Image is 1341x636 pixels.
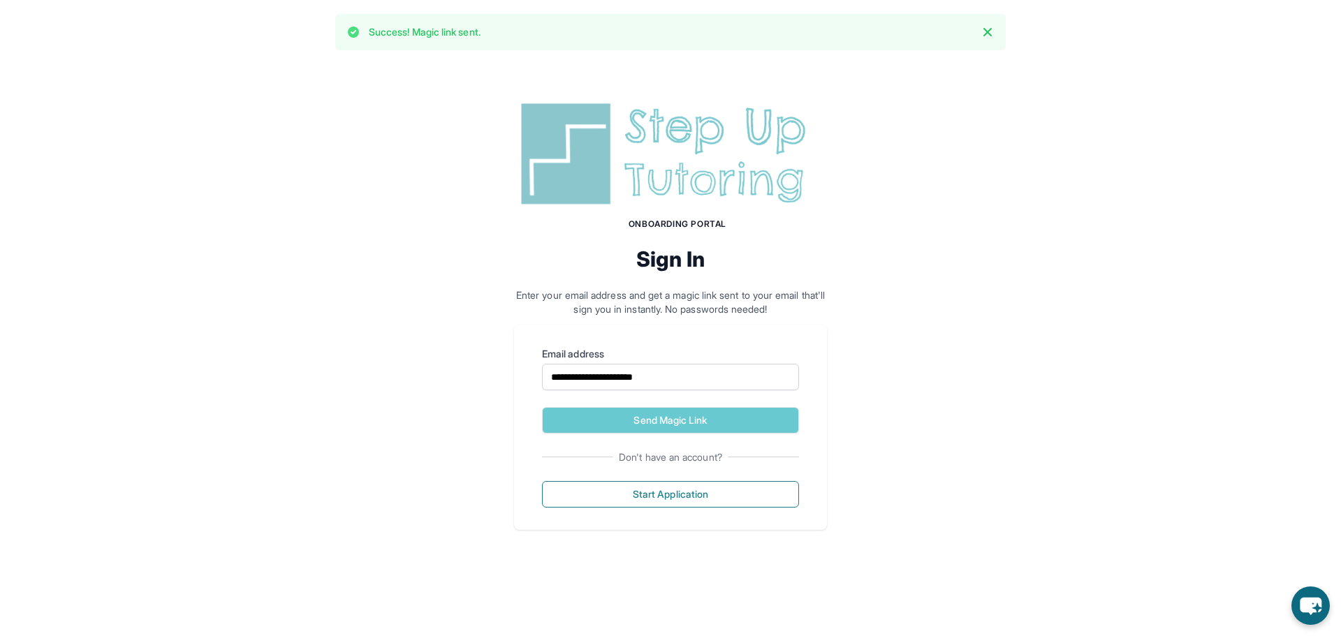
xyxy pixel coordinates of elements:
button: Start Application [542,481,799,508]
h2: Sign In [514,246,827,272]
button: chat-button [1291,586,1330,625]
label: Email address [542,347,799,361]
p: Success! Magic link sent. [369,25,481,39]
button: Send Magic Link [542,407,799,434]
h1: Onboarding Portal [528,219,827,230]
span: Don't have an account? [613,450,728,464]
img: Step Up Tutoring horizontal logo [514,98,827,210]
p: Enter your email address and get a magic link sent to your email that'll sign you in instantly. N... [514,288,827,316]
